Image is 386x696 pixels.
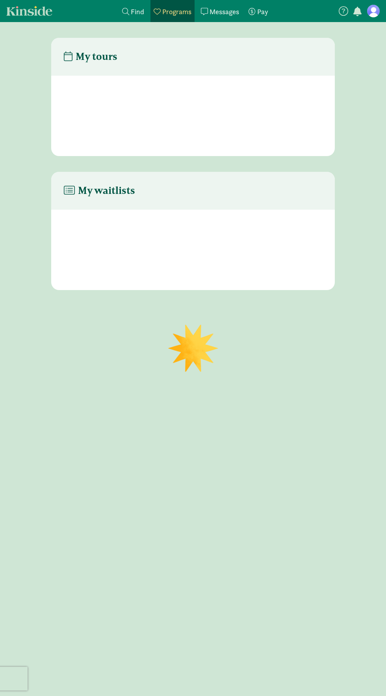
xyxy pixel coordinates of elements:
[64,184,135,197] h4: My waitlists
[162,7,191,16] span: Programs
[64,50,117,63] h4: My tours
[131,7,144,16] span: Find
[210,7,239,16] span: Messages
[257,7,268,16] span: Pay
[6,6,52,16] a: Kinside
